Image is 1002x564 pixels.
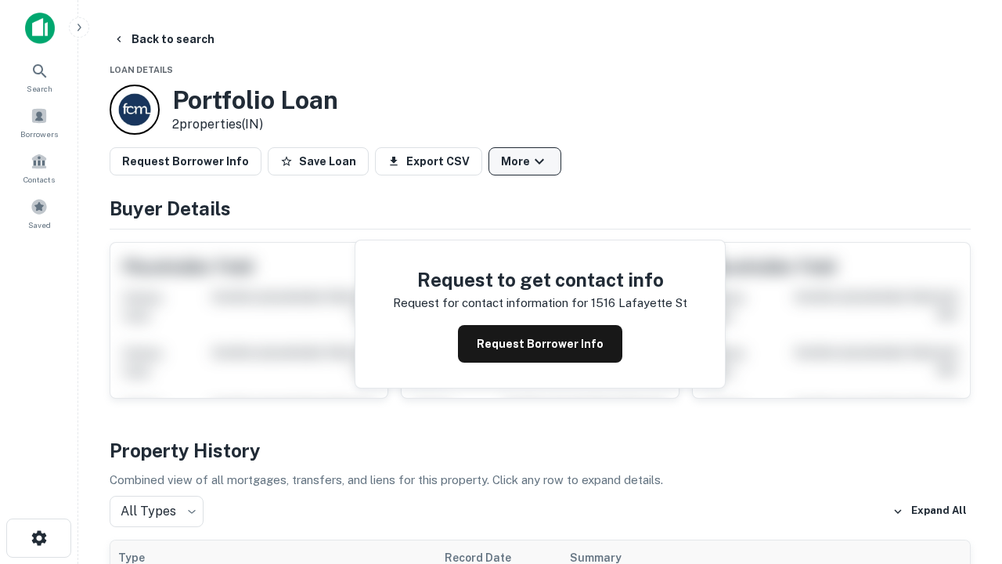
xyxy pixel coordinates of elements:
span: Contacts [23,173,55,186]
span: Search [27,82,52,95]
a: Saved [5,192,74,234]
button: Expand All [888,500,971,523]
h4: Property History [110,436,971,465]
p: Request for contact information for [393,294,588,313]
button: Request Borrower Info [458,325,622,363]
span: Loan Details [110,65,173,74]
iframe: Chat Widget [924,389,1002,464]
p: 1516 lafayette st [591,294,687,313]
a: Search [5,56,74,98]
button: Request Borrower Info [110,147,261,175]
img: capitalize-icon.png [25,13,55,44]
p: 2 properties (IN) [172,115,338,134]
button: Save Loan [268,147,369,175]
button: More [488,147,561,175]
h4: Buyer Details [110,194,971,222]
div: All Types [110,496,204,527]
h4: Request to get contact info [393,266,687,294]
p: Combined view of all mortgages, transfers, and liens for this property. Click any row to expand d... [110,471,971,490]
button: Back to search [106,25,221,53]
button: Export CSV [375,147,482,175]
span: Saved [28,219,51,231]
h3: Portfolio Loan [172,85,338,115]
a: Borrowers [5,101,74,143]
a: Contacts [5,146,74,189]
span: Borrowers [20,128,58,140]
